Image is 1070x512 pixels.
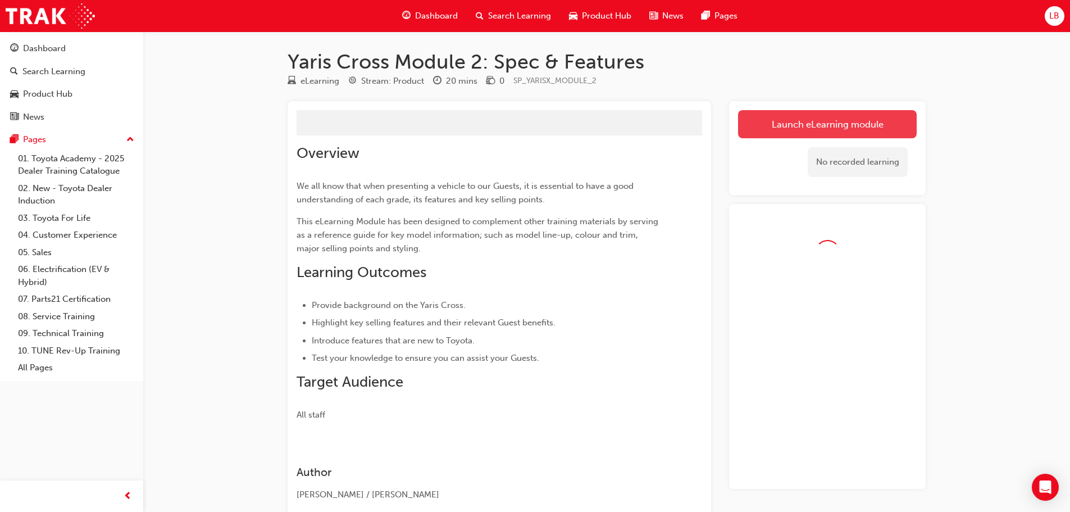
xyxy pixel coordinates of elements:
[23,111,44,124] div: News
[569,9,577,23] span: car-icon
[10,44,19,54] span: guage-icon
[361,75,424,88] div: Stream: Product
[4,129,139,150] button: Pages
[476,9,484,23] span: search-icon
[582,10,631,22] span: Product Hub
[23,88,72,101] div: Product Hub
[297,466,662,479] h3: Author
[393,4,467,28] a: guage-iconDashboard
[402,9,411,23] span: guage-icon
[297,216,661,253] span: This eLearning Module has been designed to complement other training materials by serving as a re...
[312,336,475,346] span: Introduce features that are new to Toyota.
[22,65,85,78] div: Search Learning
[649,9,658,23] span: news-icon
[10,89,19,99] span: car-icon
[312,318,556,328] span: Highlight key selling features and their relevant Guest benefits.
[13,261,139,291] a: 06. Electrification (EV & Hybrid)
[488,10,551,22] span: Search Learning
[297,181,636,205] span: We all know that when presenting a vehicle to our Guests, it is essential to have a good understa...
[13,325,139,342] a: 09. Technical Training
[662,10,684,22] span: News
[23,42,66,55] div: Dashboard
[312,353,539,363] span: Test your knowledge to ensure you can assist your Guests.
[1045,6,1064,26] button: LB
[10,67,18,77] span: search-icon
[4,36,139,129] button: DashboardSearch LearningProduct HubNews
[446,75,477,88] div: 20 mins
[288,74,339,88] div: Type
[738,110,917,138] a: Launch eLearning module
[297,410,325,420] span: All staff
[640,4,693,28] a: news-iconNews
[513,76,597,85] span: Learning resource code
[560,4,640,28] a: car-iconProduct Hub
[6,3,95,29] img: Trak
[297,373,403,391] span: Target Audience
[4,61,139,82] a: Search Learning
[702,9,710,23] span: pages-icon
[693,4,746,28] a: pages-iconPages
[714,10,737,22] span: Pages
[126,133,134,147] span: up-icon
[486,74,504,88] div: Price
[297,488,662,501] div: [PERSON_NAME] / [PERSON_NAME]
[13,244,139,261] a: 05. Sales
[13,150,139,180] a: 01. Toyota Academy - 2025 Dealer Training Catalogue
[433,76,441,87] span: clock-icon
[467,4,560,28] a: search-iconSearch Learning
[13,359,139,377] a: All Pages
[23,133,46,146] div: Pages
[297,264,426,281] span: Learning Outcomes
[13,342,139,360] a: 10. TUNE Rev-Up Training
[808,147,908,177] div: No recorded learning
[415,10,458,22] span: Dashboard
[13,291,139,308] a: 07. Parts21 Certification
[13,180,139,210] a: 02. New - Toyota Dealer Induction
[10,112,19,123] span: news-icon
[297,144,359,162] span: Overview
[288,49,926,74] h1: Yaris Cross Module 2: Spec & Features
[312,300,466,310] span: Provide background on the Yaris Cross.
[4,38,139,59] a: Dashboard
[348,76,357,87] span: target-icon
[13,308,139,325] a: 08. Service Training
[4,84,139,105] a: Product Hub
[13,210,139,227] a: 03. Toyota For Life
[300,75,339,88] div: eLearning
[348,74,424,88] div: Stream
[433,74,477,88] div: Duration
[288,76,296,87] span: learningResourceType_ELEARNING-icon
[124,490,132,504] span: prev-icon
[13,226,139,244] a: 04. Customer Experience
[486,76,495,87] span: money-icon
[499,75,504,88] div: 0
[4,107,139,128] a: News
[10,135,19,145] span: pages-icon
[1032,474,1059,501] div: Open Intercom Messenger
[1049,10,1059,22] span: LB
